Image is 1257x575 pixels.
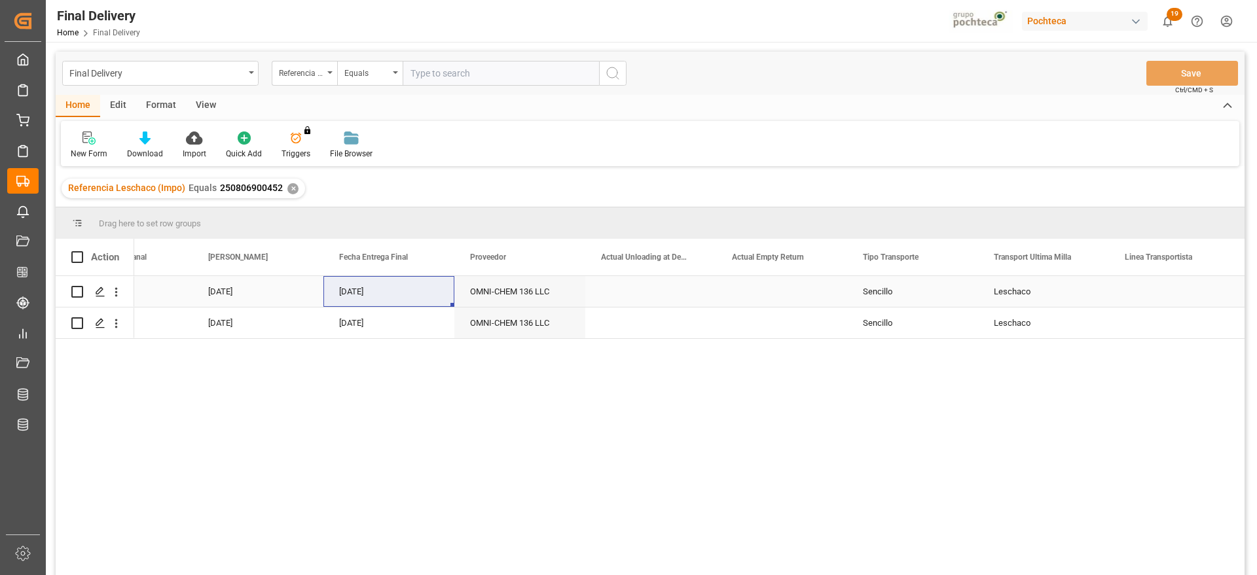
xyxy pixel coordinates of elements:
button: open menu [337,61,403,86]
span: Actual Empty Return [732,253,804,262]
span: 19 [1167,8,1182,21]
div: [DATE] [192,276,323,307]
div: [DATE] [192,307,323,338]
div: ✕ [287,183,299,194]
div: Final Delivery [69,64,244,80]
div: File Browser [330,148,373,160]
div: Action [91,251,119,263]
span: Proveedor [470,253,506,262]
button: search button [599,61,627,86]
div: View [186,95,226,117]
div: OMNI-CHEM 136 LLC [454,276,585,307]
div: New Form [71,148,107,160]
button: Help Center [1182,7,1212,36]
div: Referencia Leschaco (Impo) [279,64,323,79]
div: Format [136,95,186,117]
div: Sencillo [847,307,978,338]
div: OMNI-CHEM 136 LLC [454,307,585,338]
button: Pochteca [1022,9,1153,33]
div: Home [56,95,100,117]
input: Type to search [403,61,599,86]
button: Save [1146,61,1238,86]
div: Press SPACE to select this row. [56,276,134,307]
span: Tipo Transporte [863,253,919,262]
div: Quick Add [226,148,262,160]
div: Leschaco [978,307,1109,338]
span: Actual Unloading at Destination [601,253,689,262]
div: Download [127,148,163,160]
div: Sencillo [847,276,978,307]
div: Equals [344,64,389,79]
button: open menu [272,61,337,86]
span: Linea Transportista [1125,253,1192,262]
span: [PERSON_NAME] [208,253,268,262]
a: Home [57,28,79,37]
span: Equals [189,183,217,193]
div: Edit [100,95,136,117]
div: Pochteca [1022,12,1148,31]
span: Drag here to set row groups [99,218,201,228]
span: Fecha Entrega Final [339,253,408,262]
div: Final Delivery [57,6,140,26]
div: Import [183,148,206,160]
div: Press SPACE to select this row. [56,307,134,339]
div: Leschaco [978,276,1109,307]
span: 250806900452 [220,183,283,193]
div: [DATE] [323,307,454,338]
span: Referencia Leschaco (Impo) [68,183,185,193]
img: pochtecaImg.jpg_1689854062.jpg [949,10,1013,33]
button: open menu [62,61,259,86]
div: [DATE] [323,276,454,307]
span: Ctrl/CMD + S [1175,85,1213,95]
span: Transport Ultima Milla [994,253,1071,262]
button: show 19 new notifications [1153,7,1182,36]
